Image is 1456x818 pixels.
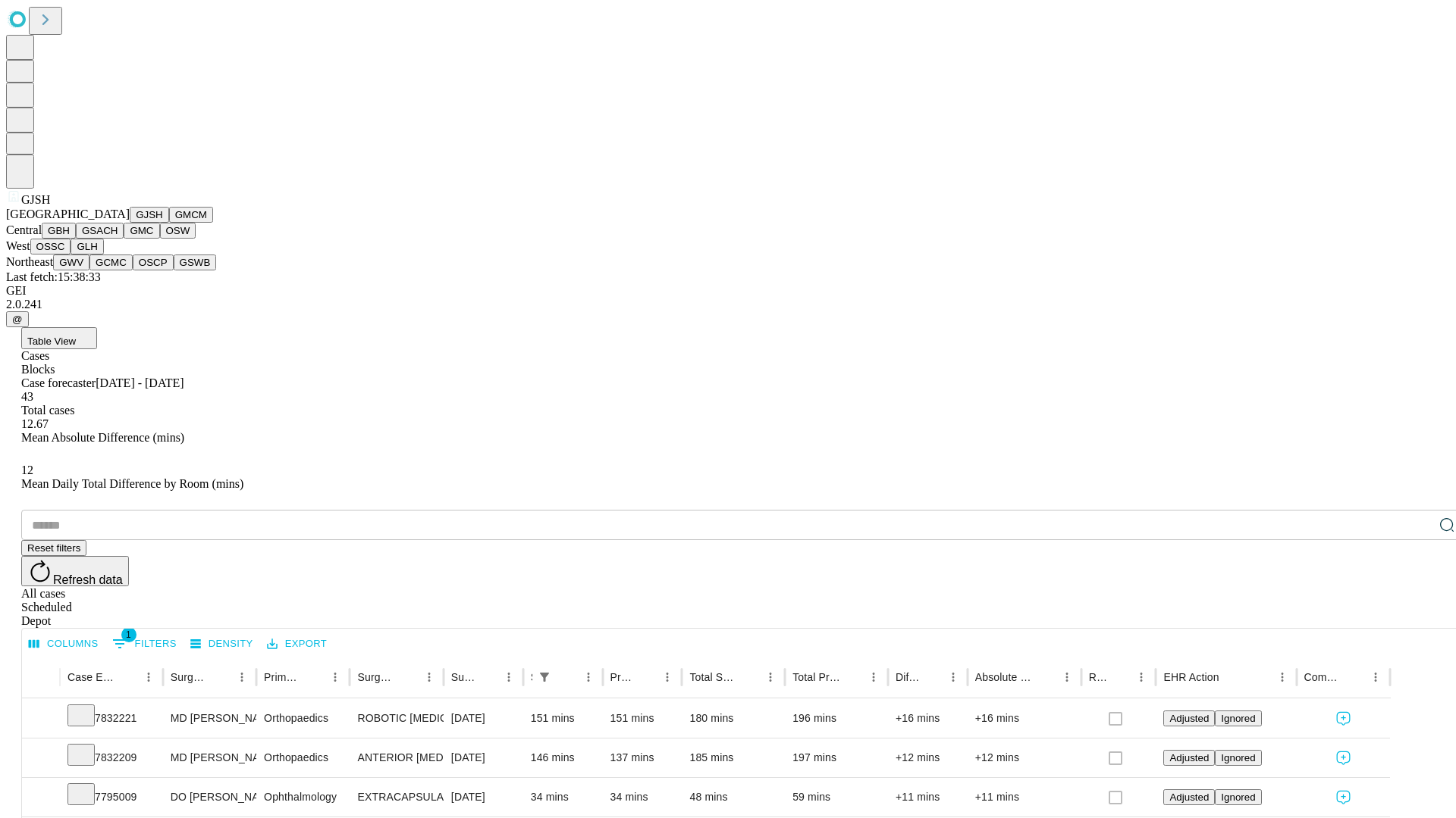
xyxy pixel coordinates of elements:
[739,667,760,688] button: Sort
[21,327,97,349] button: Table View
[6,284,1450,298] div: GEI
[1365,667,1386,688] button: Menu
[760,667,781,688] button: Menu
[451,671,475,683] div: Surgery Date
[169,207,213,223] button: GMCM
[21,431,184,444] span: Mean Absolute Difference (mins)
[21,556,129,586] button: Refresh data
[498,667,519,688] button: Menu
[557,667,578,688] button: Sort
[1221,752,1255,763] span: Ignored
[27,336,76,347] span: Table View
[1163,750,1215,766] button: Adjusted
[263,632,331,656] button: Export
[1215,750,1261,766] button: Ignored
[943,667,964,688] button: Menu
[1056,667,1078,688] button: Menu
[921,667,943,688] button: Sort
[303,667,325,688] button: Sort
[187,632,257,656] button: Density
[896,699,960,738] div: +16 mins
[357,778,435,816] div: EXTRACAPSULAR CATARACT REMOVAL WITH [MEDICAL_DATA]
[1163,789,1215,805] button: Adjusted
[1215,789,1261,805] button: Ignored
[1169,791,1209,803] span: Adjusted
[133,254,174,270] button: OSCP
[1131,667,1152,688] button: Menu
[419,667,440,688] button: Menu
[975,738,1074,777] div: +12 mins
[21,477,243,490] span: Mean Daily Total Difference by Room (mins)
[6,255,53,268] span: Northeast
[264,778,342,816] div: Ophthalmology
[25,632,102,656] button: Select columns
[30,785,52,811] button: Expand
[792,671,840,683] div: Total Predicted Duration
[6,208,130,220] span: [GEOGRAPHIC_DATA]
[1109,667,1131,688] button: Sort
[67,778,155,816] div: 7795009
[42,223,76,239] button: GBH
[975,671,1034,683] div: Absolute Difference
[534,667,555,688] button: Show filters
[67,699,155,738] div: 7832221
[6,298,1450,311] div: 2.0.241
[689,671,737,683] div: Total Scheduled Duration
[6,311,29,327] button: @
[689,699,777,738] div: 180 mins
[477,667,498,688] button: Sort
[610,671,635,683] div: Predicted In Room Duration
[89,254,133,270] button: GCMC
[117,667,138,688] button: Sort
[76,223,124,239] button: GSACH
[1089,671,1109,683] div: Resolved in EHR
[531,699,595,738] div: 151 mins
[6,239,30,252] span: West
[264,738,342,777] div: Orthopaedics
[21,376,96,389] span: Case forecaster
[21,193,50,206] span: GJSH
[1221,791,1255,803] span: Ignored
[21,417,49,430] span: 12.67
[12,314,23,325] span: @
[792,699,880,738] div: 196 mins
[171,778,249,816] div: DO [PERSON_NAME]
[171,699,249,738] div: MD [PERSON_NAME] [PERSON_NAME]
[6,270,101,283] span: Last fetch: 15:38:33
[264,671,302,683] div: Primary Service
[863,667,884,688] button: Menu
[610,699,675,738] div: 151 mins
[357,671,395,683] div: Surgery Name
[896,671,920,683] div: Difference
[397,667,419,688] button: Sort
[27,542,80,554] span: Reset filters
[1169,713,1209,724] span: Adjusted
[231,667,253,688] button: Menu
[610,738,675,777] div: 137 mins
[1035,667,1056,688] button: Sort
[96,376,184,389] span: [DATE] - [DATE]
[325,667,346,688] button: Menu
[67,738,155,777] div: 7832209
[451,778,516,816] div: [DATE]
[975,699,1074,738] div: +16 mins
[1221,713,1255,724] span: Ignored
[357,738,435,777] div: ANTERIOR [MEDICAL_DATA] TOTAL HIP
[160,223,196,239] button: OSW
[30,706,52,732] button: Expand
[842,667,863,688] button: Sort
[174,254,217,270] button: GSWB
[1221,667,1242,688] button: Sort
[792,778,880,816] div: 59 mins
[130,207,169,223] button: GJSH
[71,239,103,254] button: GLH
[21,390,33,403] span: 43
[124,223,159,239] button: GMC
[1272,667,1293,688] button: Menu
[21,464,33,476] span: 12
[896,738,960,777] div: +12 mins
[53,254,89,270] button: GWV
[30,745,52,772] button: Expand
[138,667,159,688] button: Menu
[53,573,123,586] span: Refresh data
